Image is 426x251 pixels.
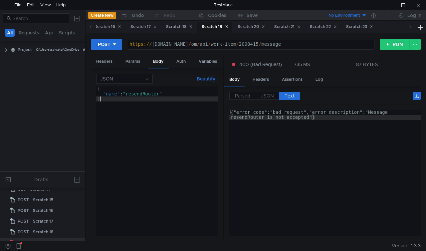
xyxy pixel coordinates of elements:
[18,227,29,237] span: POST
[57,29,77,37] button: Scripts
[247,13,258,18] div: Save
[164,11,175,19] div: Redo
[33,227,53,237] div: Scratch 18
[380,39,410,50] button: RUN
[356,61,378,67] div: 87 BYTES
[294,61,310,67] div: 735 MS
[149,10,180,20] button: Redo
[274,23,301,30] div: Scratch 21
[88,12,116,19] button: Create New
[193,55,222,68] div: Variables
[194,75,218,83] button: Beautify
[285,93,295,99] span: Text
[33,238,54,248] div: Scratch 19
[43,29,55,37] button: Api
[130,23,157,30] div: Scratch 17
[33,206,54,216] div: Scratch 16
[95,23,121,30] div: Scratch 16
[18,206,29,216] span: POST
[239,61,282,68] span: 400 (Bad Request)
[34,176,48,184] div: Drafts
[120,55,145,68] div: Params
[91,55,118,68] div: Headers
[320,10,367,21] button: No Environment
[224,73,245,86] div: Body
[310,73,328,86] div: Log
[36,45,171,55] div: C:\Users\salvatoi\OneDrive - AMDOCS\Backup Folders\Documents\testmace\Project
[18,238,29,248] span: POST
[202,23,228,30] div: Scratch 19
[261,93,274,99] span: JSON
[208,11,226,19] div: Cookies
[116,10,149,20] button: Undo
[13,15,65,22] input: Search...
[148,55,169,68] div: Body
[18,45,32,55] div: Project
[235,93,250,99] span: Parsed
[277,73,308,86] div: Assertions
[407,11,421,19] div: Log In
[5,29,15,37] button: All
[392,241,421,251] span: Version: 1.3.3
[33,195,53,205] div: Scratch 15
[166,23,192,30] div: Scratch 18
[238,23,265,30] div: Scratch 20
[18,195,29,205] span: POST
[98,41,110,48] div: POST
[91,39,122,50] button: POST
[171,55,191,68] div: Auth
[346,23,373,30] div: Scratch 23
[247,73,274,86] div: Headers
[328,12,360,19] div: No Environment
[33,216,53,226] div: Scratch 17
[17,29,41,37] button: Requests
[18,216,29,226] span: POST
[132,11,144,19] div: Undo
[310,23,337,30] div: Scratch 22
